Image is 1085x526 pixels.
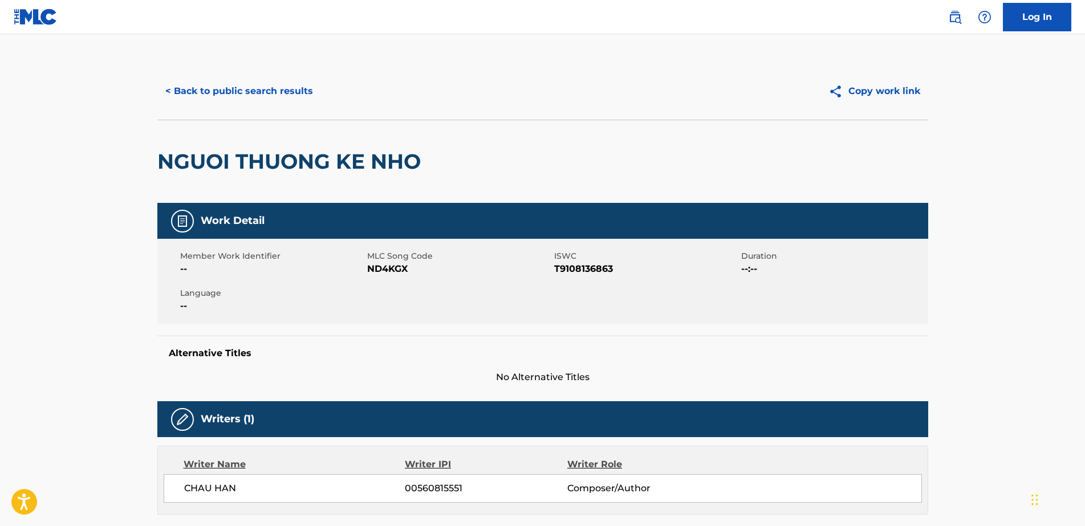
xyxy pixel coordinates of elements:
div: Writer Name [184,458,405,471]
span: Language [180,287,364,299]
img: MLC Logo [14,9,58,25]
div: Help [973,6,996,28]
img: search [948,10,962,24]
span: -- [180,299,364,313]
span: ISWC [554,250,738,262]
div: Writer IPI [405,458,567,471]
h2: NGUOI THUONG KE NHO [157,149,426,174]
span: MLC Song Code [367,250,551,262]
button: < Back to public search results [157,77,321,105]
a: Log In [1003,3,1071,31]
button: Copy work link [820,77,928,105]
span: --:-- [741,262,925,276]
span: CHAU HAN [184,482,405,495]
span: ND4KGX [367,262,551,276]
img: Work Detail [176,214,189,228]
div: Drag [1031,483,1038,517]
div: Writer Role [567,458,715,471]
img: Writers [176,413,189,426]
a: Public Search [944,6,966,28]
span: 00560815551 [405,482,567,495]
h5: Work Detail [201,214,265,227]
span: Member Work Identifier [180,250,364,262]
span: -- [180,262,364,276]
iframe: Chat Widget [1028,471,1085,526]
span: No Alternative Titles [157,370,928,384]
h5: Writers (1) [201,413,254,426]
img: help [978,10,991,24]
h5: Alternative Titles [169,348,917,359]
span: Duration [741,250,925,262]
span: T9108136863 [554,262,738,276]
span: Composer/Author [567,482,715,495]
img: Copy work link [828,84,848,99]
